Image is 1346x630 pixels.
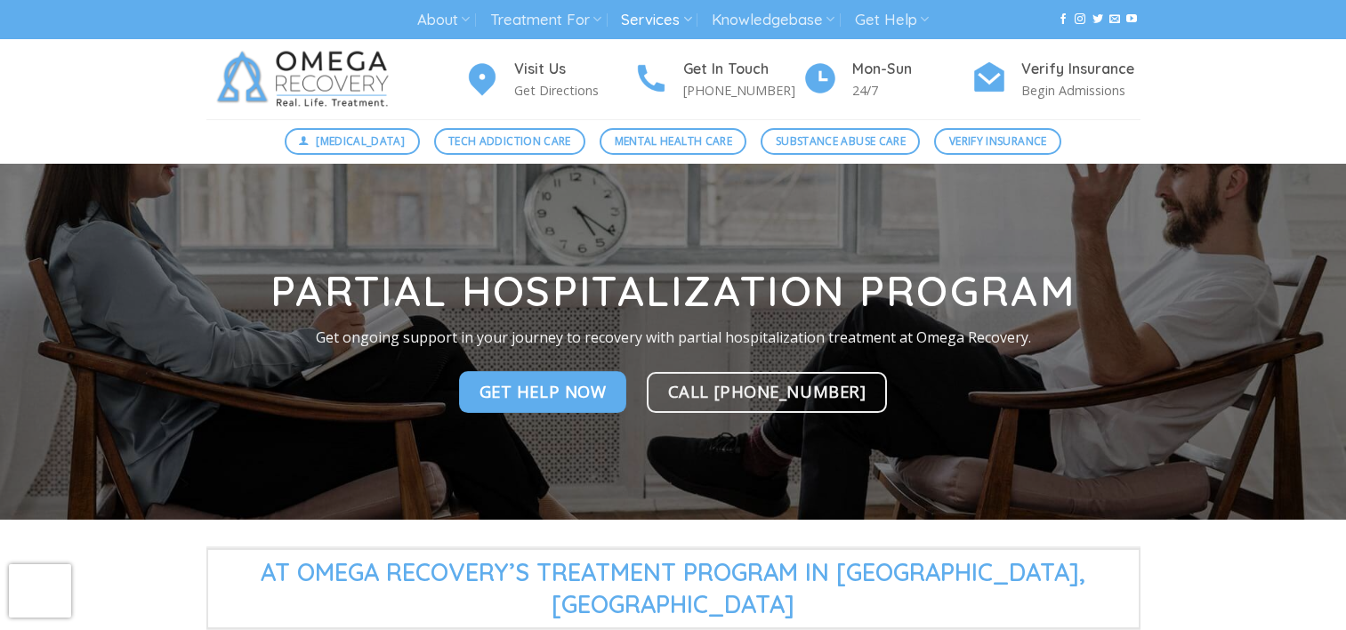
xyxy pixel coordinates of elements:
a: Get Help Now [459,372,627,413]
span: Mental Health Care [615,133,732,149]
a: Get In Touch [PHONE_NUMBER] [633,58,802,101]
p: Get Directions [514,80,633,101]
a: Follow on Twitter [1092,13,1103,26]
p: Begin Admissions [1021,80,1140,101]
a: Mental Health Care [600,128,746,155]
a: Follow on Facebook [1058,13,1068,26]
a: Treatment For [490,4,601,36]
h4: Verify Insurance [1021,58,1140,81]
a: Verify Insurance [934,128,1061,155]
p: 24/7 [852,80,971,101]
a: Services [621,4,691,36]
a: Substance Abuse Care [761,128,920,155]
span: Tech Addiction Care [448,133,571,149]
p: Get ongoing support in your journey to recovery with partial hospitalization treatment at Omega R... [193,327,1154,350]
h4: Get In Touch [683,58,802,81]
h4: Visit Us [514,58,633,81]
a: Follow on YouTube [1126,13,1137,26]
a: Tech Addiction Care [434,128,586,155]
h4: Mon-Sun [852,58,971,81]
img: Omega Recovery [206,39,407,119]
a: Verify Insurance Begin Admissions [971,58,1140,101]
a: Send us an email [1109,13,1120,26]
span: [MEDICAL_DATA] [316,133,405,149]
a: Knowledgebase [712,4,834,36]
a: Get Help [855,4,929,36]
strong: Partial Hospitalization Program [270,265,1076,317]
p: [PHONE_NUMBER] [683,80,802,101]
span: Verify Insurance [949,133,1047,149]
span: Get Help Now [480,379,607,405]
span: Substance Abuse Care [776,133,906,149]
a: About [417,4,470,36]
a: [MEDICAL_DATA] [285,128,420,155]
a: Follow on Instagram [1075,13,1085,26]
span: Call [PHONE_NUMBER] [668,378,866,404]
span: At Omega Recovery’s Treatment Program in [GEOGRAPHIC_DATA],[GEOGRAPHIC_DATA] [206,548,1140,629]
a: Visit Us Get Directions [464,58,633,101]
a: Call [PHONE_NUMBER] [647,372,888,413]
